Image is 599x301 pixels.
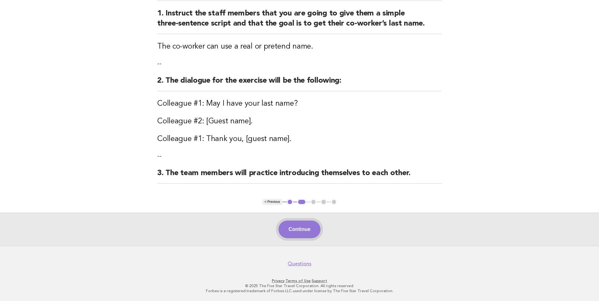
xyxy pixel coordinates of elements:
[157,116,442,127] h3: Colleague #2: [Guest name].
[106,278,493,283] p: · ·
[157,9,442,34] h2: 1. Instruct the staff members that you are going to give them a simple three-sentence script and ...
[279,221,320,238] button: Continue
[157,59,442,68] p: --
[297,199,306,205] button: 2
[287,199,293,205] button: 1
[157,152,442,161] p: --
[157,42,442,52] h3: The co-worker can use a real or pretend name.
[312,279,327,283] a: Support
[272,279,285,283] a: Privacy
[157,76,442,91] h2: 2. The dialogue for the exercise will be the following:
[285,279,311,283] a: Terms of Use
[262,199,283,205] button: < Previous
[288,261,311,267] a: Questions
[106,288,493,293] p: Forbes is a registered trademark of Forbes LLC used under license by The Five Star Travel Corpora...
[157,168,442,184] h2: 3. The team members will practice introducing themselves to each other.
[157,99,442,109] h3: Colleague #1: May I have your last name?
[157,134,442,144] h3: Colleague #1: Thank you, [guest name].
[106,283,493,288] p: © 2025 The Five Star Travel Corporation. All rights reserved.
